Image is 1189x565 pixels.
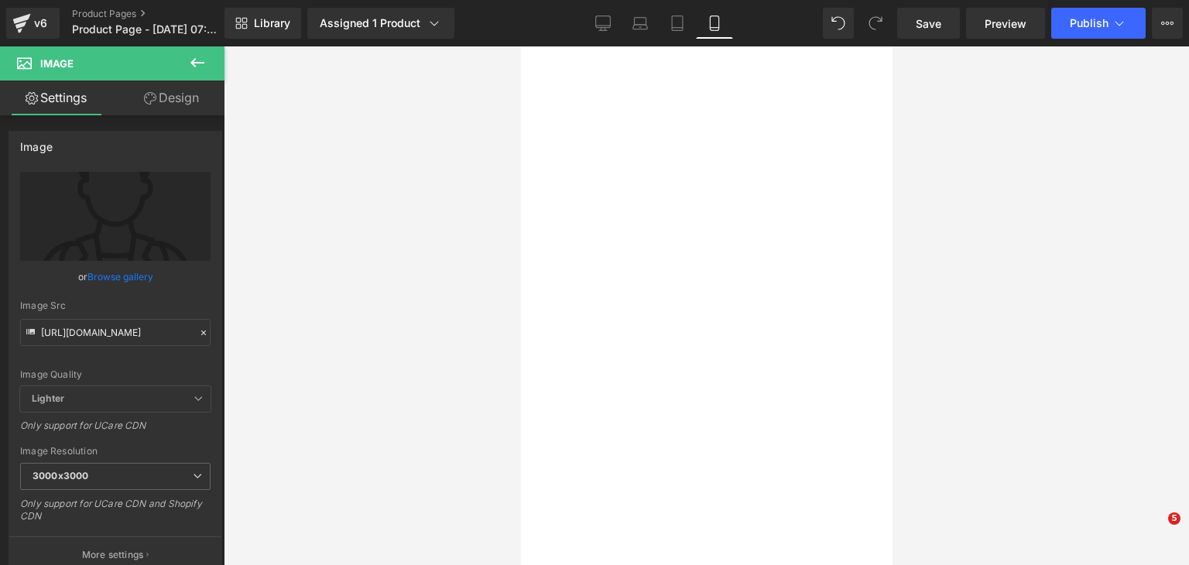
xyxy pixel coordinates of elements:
[20,269,211,285] div: or
[20,300,211,311] div: Image Src
[916,15,941,32] span: Save
[6,8,60,39] a: v6
[1136,512,1174,550] iframe: Intercom live chat
[32,392,64,404] b: Lighter
[20,132,53,153] div: Image
[87,263,153,290] a: Browse gallery
[1051,8,1146,39] button: Publish
[82,548,144,562] p: More settings
[320,15,442,31] div: Assigned 1 Product
[1152,8,1183,39] button: More
[31,13,50,33] div: v6
[20,319,211,346] input: Link
[115,80,228,115] a: Design
[20,446,211,457] div: Image Resolution
[1168,512,1180,525] span: 5
[823,8,854,39] button: Undo
[33,470,88,481] b: 3000x3000
[985,15,1026,32] span: Preview
[659,8,696,39] a: Tablet
[860,8,891,39] button: Redo
[966,8,1045,39] a: Preview
[696,8,733,39] a: Mobile
[40,57,74,70] span: Image
[72,8,250,20] a: Product Pages
[622,8,659,39] a: Laptop
[584,8,622,39] a: Desktop
[20,498,211,532] div: Only support for UCare CDN and Shopify CDN
[20,419,211,442] div: Only support for UCare CDN
[72,23,221,36] span: Product Page - [DATE] 07:47:12
[20,369,211,380] div: Image Quality
[1070,17,1108,29] span: Publish
[254,16,290,30] span: Library
[224,8,301,39] a: New Library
